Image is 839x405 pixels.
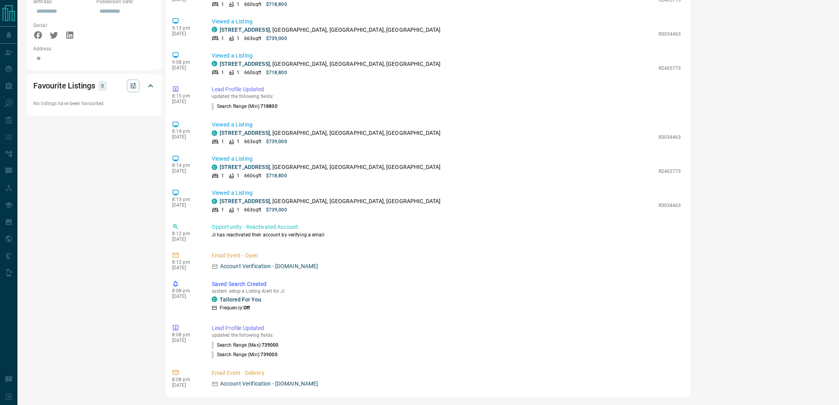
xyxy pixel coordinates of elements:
p: 8:15 pm [172,94,200,99]
p: Email Event - Open [212,252,681,260]
p: Email Event - Delivery [212,369,681,378]
p: Lead Profile Updated [212,324,681,333]
p: 660 sqft [244,173,261,180]
p: [DATE] [172,134,200,140]
p: 1 [237,207,239,214]
p: Search Range (Min) : [212,351,278,359]
p: updated the following fields: [212,333,681,338]
p: , [GEOGRAPHIC_DATA], [GEOGRAPHIC_DATA], [GEOGRAPHIC_DATA] [220,129,441,138]
div: condos.ca [212,297,217,302]
p: [DATE] [172,265,200,271]
p: Opportunity - Reactivated Account [212,223,681,232]
p: Lead Profile Updated [212,86,681,94]
p: 663 sqft [244,138,261,146]
p: R3034463 [659,31,681,38]
p: Viewed a Listing [212,121,681,129]
p: 1 [221,1,224,8]
p: system setup a Listing Alert for Ji [212,289,681,294]
p: 8:14 pm [172,129,200,134]
p: 1 [221,207,224,214]
a: [STREET_ADDRESS] [220,61,270,67]
p: Saved Search Created [212,280,681,289]
p: 1 [237,173,239,180]
p: Viewed a Listing [212,189,681,198]
p: 1 [221,35,224,42]
p: 8:12 pm [172,260,200,265]
p: [DATE] [172,99,200,105]
p: , [GEOGRAPHIC_DATA], [GEOGRAPHIC_DATA], [GEOGRAPHIC_DATA] [220,198,441,206]
p: [DATE] [172,169,200,174]
p: 1 [237,1,239,8]
p: $739,000 [266,138,287,146]
a: [STREET_ADDRESS] [220,164,270,171]
p: 8:12 pm [172,231,200,237]
span: 739000 [261,352,278,358]
div: condos.ca [212,131,217,136]
span: 739000 [262,343,279,348]
p: Account Verification - [DOMAIN_NAME] [220,380,318,388]
p: 9:08 pm [172,60,200,65]
p: Address: [33,45,155,52]
p: 8:14 pm [172,163,200,169]
p: $739,000 [266,207,287,214]
p: 1 [221,69,224,76]
p: No listings have been favourited [33,100,155,107]
div: Favourite Listings0 [33,77,155,96]
p: [DATE] [172,203,200,208]
p: [DATE] [172,237,200,242]
a: [STREET_ADDRESS] [220,130,270,136]
p: updated the following fields: [212,94,681,100]
p: 1 [237,138,239,146]
p: 0 [101,82,105,90]
p: $718,800 [266,173,287,180]
p: [DATE] [172,338,200,344]
p: R3034463 [659,134,681,141]
p: $739,000 [266,35,287,42]
p: Viewed a Listing [212,155,681,163]
a: Tailored For You [220,297,261,303]
p: 8:13 pm [172,197,200,203]
div: condos.ca [212,27,217,33]
p: 1 [237,35,239,42]
p: [DATE] [172,294,200,299]
p: 1 [221,173,224,180]
p: Frequency: [220,305,250,312]
span: 718800 [261,104,278,109]
p: Viewed a Listing [212,17,681,26]
div: condos.ca [212,165,217,170]
p: 9:13 pm [172,25,200,31]
p: Search Range (Min) : [212,103,278,110]
p: 8:08 pm [172,332,200,338]
p: R2465773 [659,168,681,175]
p: R3034463 [659,202,681,209]
p: 1 [237,69,239,76]
p: , [GEOGRAPHIC_DATA], [GEOGRAPHIC_DATA], [GEOGRAPHIC_DATA] [220,163,441,172]
a: [STREET_ADDRESS] [220,198,270,205]
a: [STREET_ADDRESS] [220,27,270,33]
p: 663 sqft [244,35,261,42]
h2: Favourite Listings [33,80,95,92]
div: condos.ca [212,61,217,67]
p: , [GEOGRAPHIC_DATA], [GEOGRAPHIC_DATA], [GEOGRAPHIC_DATA] [220,60,441,68]
p: 1 [221,138,224,146]
p: [DATE] [172,383,200,388]
p: 660 sqft [244,69,261,76]
div: condos.ca [212,199,217,204]
p: $718,800 [266,69,287,76]
p: Social: [33,22,92,29]
p: Search Range (Max) : [212,342,279,349]
p: 663 sqft [244,207,261,214]
p: R2465773 [659,65,681,72]
p: 8:08 pm [172,288,200,294]
p: , [GEOGRAPHIC_DATA], [GEOGRAPHIC_DATA], [GEOGRAPHIC_DATA] [220,26,441,34]
p: Viewed a Listing [212,52,681,60]
p: Account Verification - [DOMAIN_NAME] [220,263,318,271]
p: 8:08 pm [172,377,200,383]
p: [DATE] [172,65,200,71]
p: Ji has reactivated their account by verifying a email [212,232,681,239]
strong: Off [243,305,250,311]
p: 660 sqft [244,1,261,8]
p: $718,800 [266,1,287,8]
p: [DATE] [172,31,200,36]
